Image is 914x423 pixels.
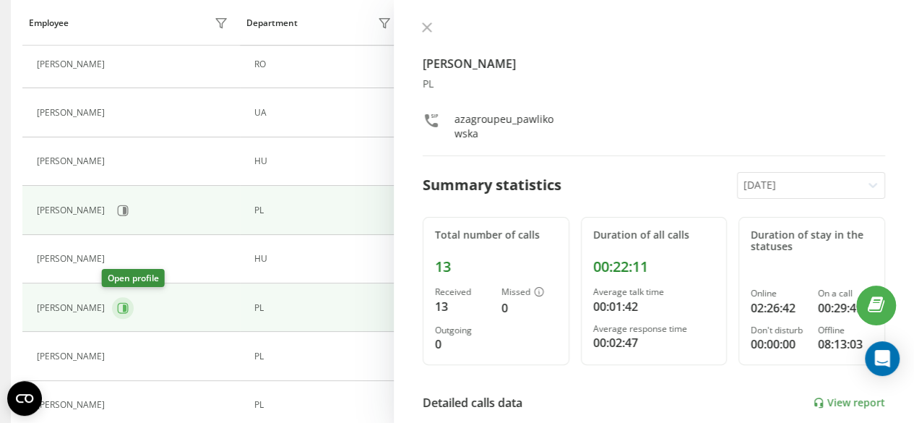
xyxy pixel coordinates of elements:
[423,55,885,72] h4: [PERSON_NAME]
[501,287,556,299] div: Missed
[246,18,298,28] div: Department
[7,381,42,416] button: Open CMP widget
[751,336,806,353] div: 00:00:00
[37,59,108,69] div: [PERSON_NAME]
[29,18,69,28] div: Employee
[593,334,715,351] div: 00:02:47
[818,325,873,336] div: Offline
[254,351,395,362] div: PL
[102,269,165,287] div: Open profile
[751,229,873,254] div: Duration of stay in the statuses
[37,400,108,410] div: [PERSON_NAME]
[423,174,561,196] div: Summary statistics
[593,298,715,315] div: 00:01:42
[37,205,108,215] div: [PERSON_NAME]
[254,59,395,69] div: RO
[593,229,715,242] div: Duration of all calls
[254,205,395,215] div: PL
[435,298,490,315] div: 13
[454,112,558,141] div: azagroupeu_pawlikowska
[37,351,108,362] div: [PERSON_NAME]
[593,324,715,334] div: Average response time
[37,254,108,264] div: [PERSON_NAME]
[751,299,806,317] div: 02:26:42
[813,397,885,409] a: View report
[751,325,806,336] div: Don't disturb
[37,108,108,118] div: [PERSON_NAME]
[818,299,873,317] div: 00:29:49
[818,336,873,353] div: 08:13:03
[435,229,557,242] div: Total number of calls
[423,78,885,90] div: PL
[435,325,490,336] div: Outgoing
[865,341,900,376] div: Open Intercom Messenger
[254,400,395,410] div: PL
[37,156,108,166] div: [PERSON_NAME]
[435,336,490,353] div: 0
[254,156,395,166] div: HU
[435,258,557,275] div: 13
[435,287,490,297] div: Received
[501,299,556,317] div: 0
[423,394,522,411] div: Detailed calls data
[818,289,873,299] div: On a call
[751,289,806,299] div: Online
[593,258,715,275] div: 00:22:11
[254,303,395,313] div: PL
[593,287,715,297] div: Average talk time
[254,254,395,264] div: HU
[254,108,395,118] div: UA
[37,303,108,313] div: [PERSON_NAME]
